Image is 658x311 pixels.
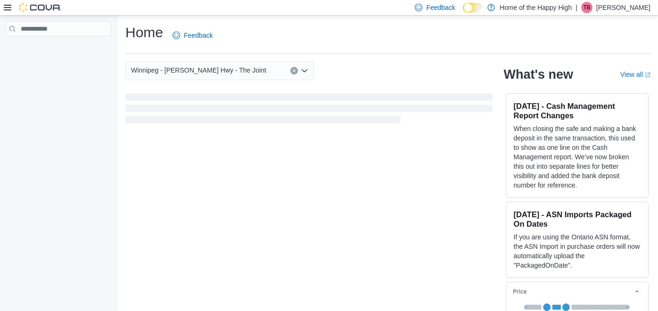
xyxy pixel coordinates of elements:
p: If you are using the Ontario ASN format, the ASN Import in purchase orders will now automatically... [514,232,641,270]
button: Open list of options [301,67,308,74]
p: Home of the Happy High [500,2,572,13]
a: Feedback [169,26,216,45]
input: Dark Mode [463,3,483,13]
p: | [576,2,577,13]
span: Loading [125,95,493,125]
p: When closing the safe and making a bank deposit in the same transaction, this used to show as one... [514,124,641,190]
nav: Complex example [6,38,111,61]
a: View allExternal link [620,71,650,78]
span: TB [583,2,590,13]
span: Feedback [426,3,455,12]
span: Feedback [184,31,213,40]
div: Taylor Birch [581,2,592,13]
h3: [DATE] - ASN Imports Packaged On Dates [514,210,641,229]
p: [PERSON_NAME] [596,2,650,13]
h2: What's new [504,67,573,82]
img: Cova [19,3,61,12]
svg: External link [645,72,650,78]
h1: Home [125,23,163,42]
span: Winnipeg - [PERSON_NAME] Hwy - The Joint [131,65,266,76]
button: Clear input [290,67,298,74]
h3: [DATE] - Cash Management Report Changes [514,101,641,120]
